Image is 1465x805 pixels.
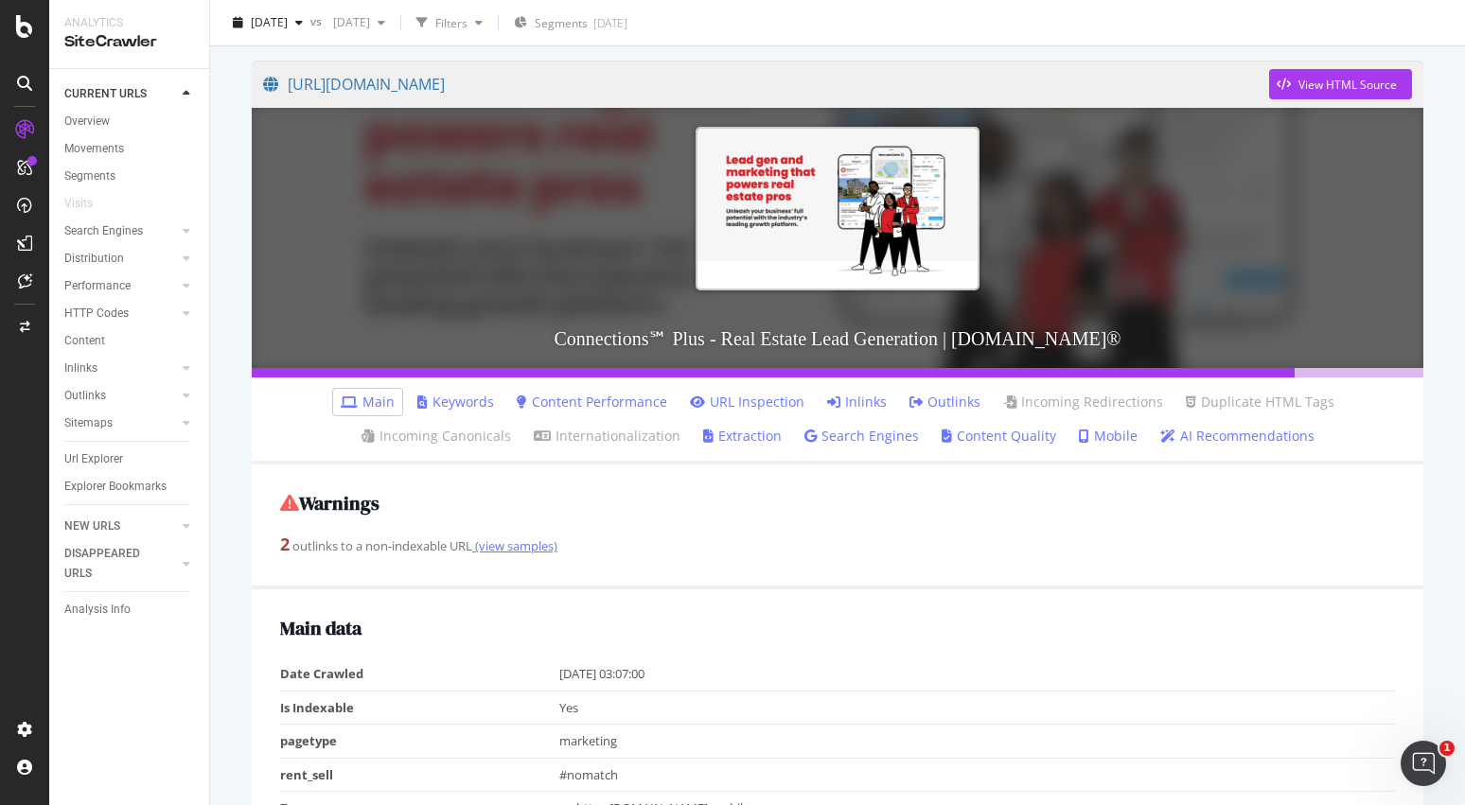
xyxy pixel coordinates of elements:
div: Outlinks [64,386,106,406]
a: Overview [64,112,196,131]
div: Filters [435,14,468,30]
span: vs [310,12,326,28]
a: CURRENT URLS [64,84,177,104]
a: Search Engines [64,221,177,241]
a: Internationalization [534,427,680,446]
div: HTTP Codes [64,304,129,324]
a: (view samples) [472,537,557,554]
button: [DATE] [326,8,393,38]
iframe: Intercom live chat [1401,741,1446,786]
button: [DATE] [225,8,310,38]
div: Analytics [64,15,194,31]
span: 2025 Jan. 28th [326,14,370,30]
a: Keywords [417,393,494,411]
div: Distribution [64,249,124,269]
a: Distribution [64,249,177,269]
a: Inlinks [827,393,887,411]
a: Mobile [1079,427,1138,446]
div: Url Explorer [64,449,123,469]
button: Filters [409,8,490,38]
a: [URL][DOMAIN_NAME] [263,61,1269,108]
div: Analysis Info [64,600,131,620]
div: Sitemaps [64,413,113,433]
a: Inlinks [64,359,177,378]
h2: Warnings [280,493,1395,514]
span: Segments [535,15,588,31]
div: Movements [64,139,124,159]
a: Movements [64,139,196,159]
a: Url Explorer [64,449,196,469]
h3: Connections℠ Plus - Real Estate Lead Generation | [DOMAIN_NAME]® [252,309,1423,368]
a: Outlinks [909,393,980,411]
a: Main [341,393,395,411]
td: marketing [559,725,1396,759]
span: 1 [1439,741,1455,756]
a: DISAPPEARED URLS [64,544,177,584]
a: Visits [64,194,112,214]
a: Sitemaps [64,413,177,433]
div: Performance [64,276,131,296]
a: HTTP Codes [64,304,177,324]
a: Duplicate HTML Tags [1186,393,1334,411]
td: pagetype [280,725,559,759]
div: Visits [64,194,93,214]
a: URL Inspection [690,393,804,411]
div: [DATE] [593,15,627,31]
td: Date Crawled [280,657,559,691]
a: Content [64,331,196,351]
div: Segments [64,166,115,186]
a: Search Engines [804,427,919,446]
td: [DATE] 03:07:00 [559,657,1396,691]
a: NEW URLS [64,516,177,536]
div: SiteCrawler [64,31,194,53]
img: Connections℠ Plus - Real Estate Lead Generation | realtor.com® [696,127,980,290]
div: NEW URLS [64,516,120,536]
td: rent_sell [280,758,559,792]
button: Segments[DATE] [506,8,635,38]
td: Yes [559,691,1396,725]
a: Content Performance [517,393,667,411]
td: Is Indexable [280,691,559,725]
div: Overview [64,112,110,131]
a: AI Recommendations [1160,427,1315,446]
div: Explorer Bookmarks [64,477,167,497]
div: outlinks to a non-indexable URL [280,533,1395,557]
span: 2025 Oct. 1st [251,14,288,30]
a: Incoming Redirections [1003,393,1163,411]
button: View HTML Source [1269,69,1412,99]
div: Inlinks [64,359,97,378]
a: Analysis Info [64,600,196,620]
a: Performance [64,276,177,296]
div: View HTML Source [1298,77,1397,93]
a: Content Quality [942,427,1056,446]
a: Explorer Bookmarks [64,477,196,497]
div: Content [64,331,105,351]
strong: 2 [280,533,290,555]
div: Search Engines [64,221,143,241]
div: DISAPPEARED URLS [64,544,160,584]
a: Incoming Canonicals [362,427,511,446]
td: #nomatch [559,758,1396,792]
a: Segments [64,166,196,186]
div: CURRENT URLS [64,84,147,104]
a: Outlinks [64,386,177,406]
h2: Main data [280,618,1395,639]
a: Extraction [703,427,782,446]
